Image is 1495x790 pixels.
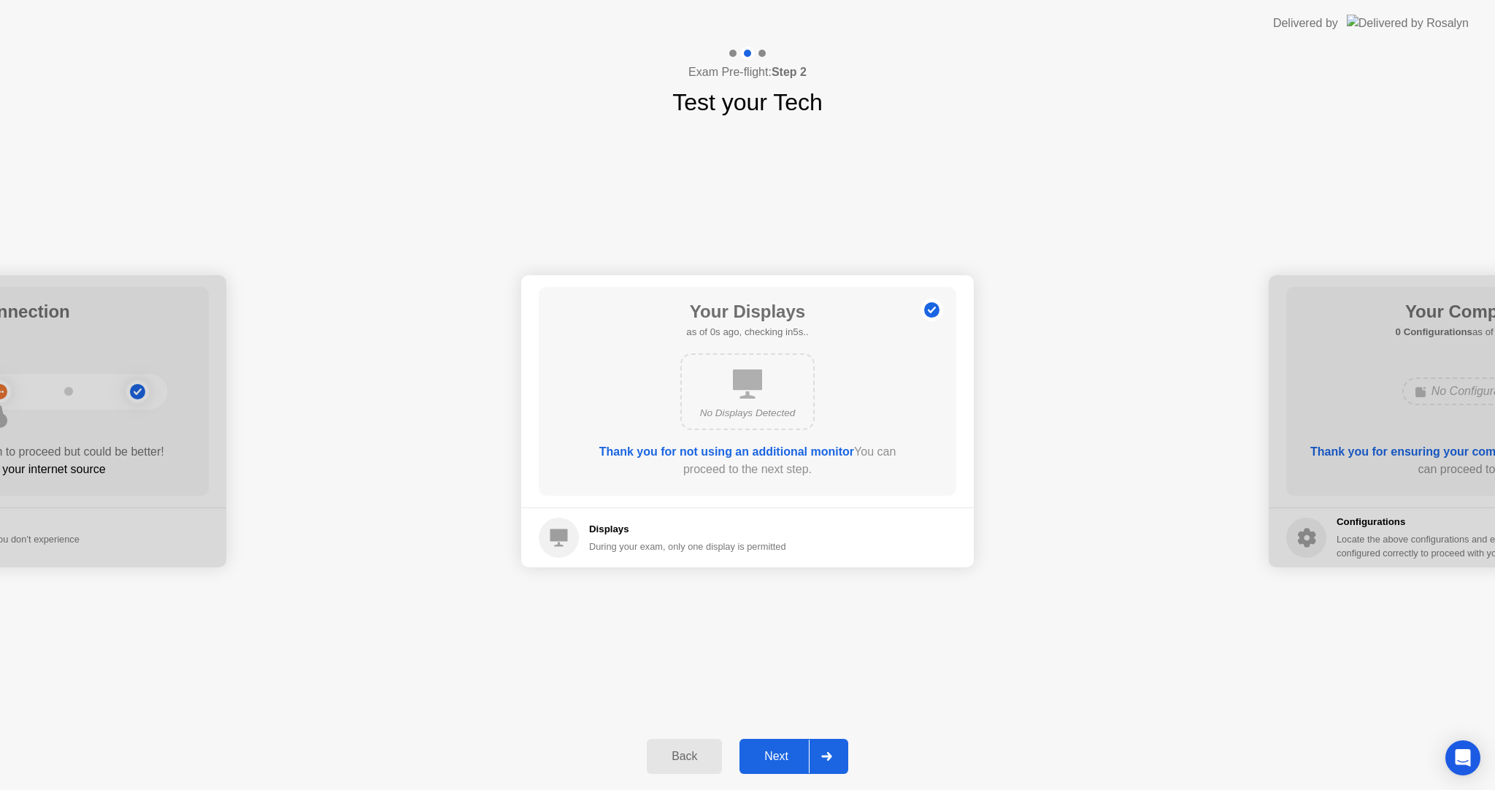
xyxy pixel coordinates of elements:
img: Delivered by Rosalyn [1347,15,1469,31]
div: During your exam, only one display is permitted [589,540,786,553]
h1: Your Displays [686,299,808,325]
h1: Test your Tech [672,85,823,120]
div: Back [651,750,718,763]
div: You can proceed to the next step. [580,443,915,478]
div: Next [744,750,809,763]
b: Step 2 [772,66,807,78]
div: Delivered by [1273,15,1338,32]
div: Open Intercom Messenger [1445,740,1480,775]
b: Thank you for not using an additional monitor [599,445,854,458]
h4: Exam Pre-flight: [688,64,807,81]
h5: Displays [589,522,786,537]
h5: as of 0s ago, checking in5s.. [686,325,808,340]
div: No Displays Detected [693,406,802,421]
button: Next [739,739,848,774]
button: Back [647,739,722,774]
